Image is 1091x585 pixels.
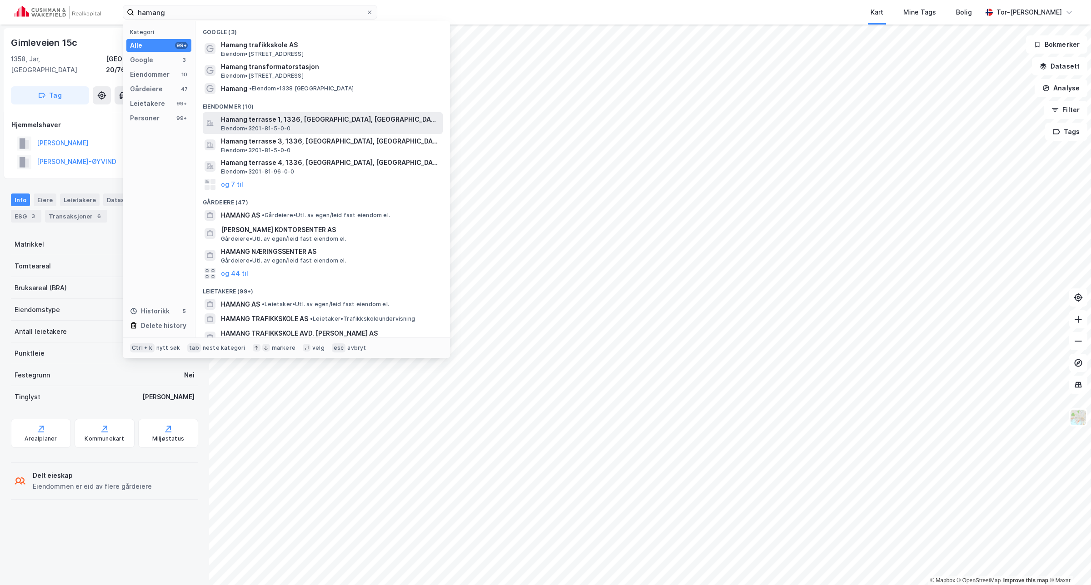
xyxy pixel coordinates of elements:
[221,147,290,154] span: Eiendom • 3201-81-5-0-0
[221,83,247,94] span: Hamang
[249,85,252,92] span: •
[221,299,260,310] span: HAMANG AS
[45,210,107,223] div: Transaksjoner
[106,54,198,75] div: [GEOGRAPHIC_DATA], 20/768
[11,210,41,223] div: ESG
[221,157,439,168] span: Hamang terrasse 4, 1336, [GEOGRAPHIC_DATA], [GEOGRAPHIC_DATA]
[11,54,106,75] div: 1358, Jar, [GEOGRAPHIC_DATA]
[142,392,195,402] div: [PERSON_NAME]
[130,55,153,65] div: Google
[29,212,38,221] div: 3
[930,577,955,584] a: Mapbox
[195,21,450,38] div: Google (3)
[103,193,137,206] div: Datasett
[130,84,163,94] div: Gårdeiere
[15,283,67,293] div: Bruksareal (BRA)
[130,343,155,352] div: Ctrl + k
[221,40,439,50] span: Hamang trafikkskole AS
[221,179,243,190] button: og 7 til
[203,344,245,352] div: neste kategori
[34,193,56,206] div: Eiere
[1026,35,1087,54] button: Bokmerker
[221,224,439,235] span: [PERSON_NAME] KONTORSENTER AS
[130,98,165,109] div: Leietakere
[25,435,57,442] div: Arealplaner
[187,343,201,352] div: tab
[15,348,45,359] div: Punktleie
[221,210,260,221] span: HAMANG AS
[957,577,1001,584] a: OpenStreetMap
[221,72,304,79] span: Eiendom • [STREET_ADDRESS]
[310,315,415,322] span: Leietaker • Trafikkskoleundervisning
[180,307,188,315] div: 5
[221,313,308,324] span: HAMANG TRAFIKKSKOLE AS
[221,235,346,243] span: Gårdeiere • Utl. av egen/leid fast eiendom el.
[15,370,50,381] div: Festegrunn
[15,6,101,19] img: cushman-wakefield-realkapital-logo.202ea83816669bd177139c58696a8fa1.svg
[221,246,439,257] span: HAMANG NÆRINGSSENTER AS
[130,29,191,35] div: Kategori
[15,304,60,315] div: Eiendomstype
[221,257,346,264] span: Gårdeiere • Utl. av egen/leid fast eiendom el.
[11,193,30,206] div: Info
[221,268,248,279] button: og 44 til
[156,344,180,352] div: nytt søk
[1046,541,1091,585] iframe: Chat Widget
[180,85,188,93] div: 47
[152,435,184,442] div: Miljøstatus
[130,69,170,80] div: Eiendommer
[60,193,100,206] div: Leietakere
[221,328,439,339] span: HAMANG TRAFIKKSKOLE AVD. [PERSON_NAME] AS
[1070,409,1087,426] img: Z
[175,114,188,122] div: 99+
[310,315,313,322] span: •
[85,435,124,442] div: Kommunekart
[130,113,160,124] div: Personer
[347,344,366,352] div: avbryt
[249,85,354,92] span: Eiendom • 1338 [GEOGRAPHIC_DATA]
[175,42,188,49] div: 99+
[180,71,188,78] div: 10
[15,261,51,272] div: Tomteareal
[956,7,972,18] div: Bolig
[262,301,265,307] span: •
[1003,577,1048,584] a: Improve this map
[1035,79,1087,97] button: Analyse
[15,326,67,337] div: Antall leietakere
[195,96,450,112] div: Eiendommer (10)
[262,212,265,218] span: •
[141,320,186,331] div: Delete history
[180,56,188,64] div: 3
[130,306,170,317] div: Historikk
[903,7,936,18] div: Mine Tags
[11,86,89,104] button: Tag
[15,392,40,402] div: Tinglyst
[1032,57,1087,75] button: Datasett
[221,168,294,175] span: Eiendom • 3201-81-96-0-0
[11,119,198,130] div: Hjemmelshaver
[272,344,295,352] div: markere
[312,344,325,352] div: velg
[11,35,79,50] div: Gimleveien 15c
[33,481,152,492] div: Eiendommen er eid av flere gårdeiere
[195,281,450,297] div: Leietakere (99+)
[175,100,188,107] div: 99+
[871,7,883,18] div: Kart
[221,136,439,147] span: Hamang terrasse 3, 1336, [GEOGRAPHIC_DATA], [GEOGRAPHIC_DATA]
[15,239,44,250] div: Matrikkel
[195,192,450,208] div: Gårdeiere (47)
[262,301,389,308] span: Leietaker • Utl. av egen/leid fast eiendom el.
[996,7,1062,18] div: Tor-[PERSON_NAME]
[221,125,290,132] span: Eiendom • 3201-81-5-0-0
[134,5,366,19] input: Søk på adresse, matrikkel, gårdeiere, leietakere eller personer
[95,212,104,221] div: 6
[221,61,439,72] span: Hamang transformatorstasjon
[1045,123,1087,141] button: Tags
[130,40,142,51] div: Alle
[221,114,439,125] span: Hamang terrasse 1, 1336, [GEOGRAPHIC_DATA], [GEOGRAPHIC_DATA]
[332,343,346,352] div: esc
[184,370,195,381] div: Nei
[33,470,152,481] div: Delt eieskap
[221,50,304,58] span: Eiendom • [STREET_ADDRESS]
[262,212,390,219] span: Gårdeiere • Utl. av egen/leid fast eiendom el.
